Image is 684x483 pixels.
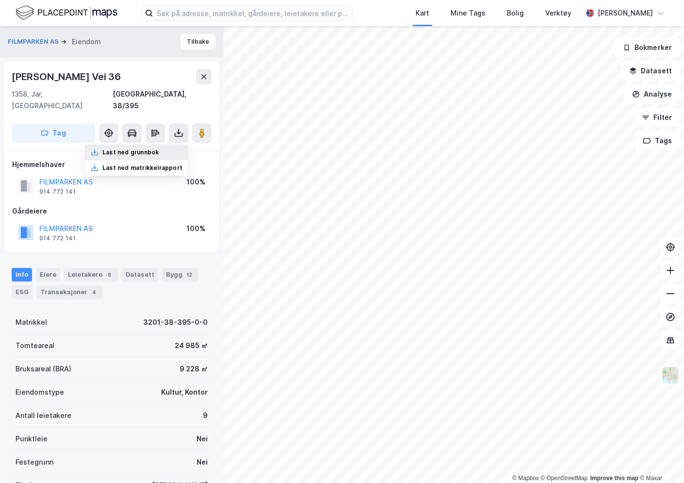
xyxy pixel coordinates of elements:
div: Verktøy [545,7,571,19]
div: 100% [186,223,205,234]
div: [PERSON_NAME] Vei 36 [12,69,123,84]
div: Eiendomstype [16,386,64,398]
div: 9 228 ㎡ [180,363,208,375]
div: Bolig [507,7,524,19]
div: 100% [186,176,205,188]
div: 1358, Jar, [GEOGRAPHIC_DATA] [12,88,113,112]
div: Antall leietakere [16,410,71,421]
button: Filter [634,108,680,127]
div: Festegrunn [16,456,53,468]
button: Datasett [621,61,680,81]
div: Last ned matrikkelrapport [102,164,183,172]
button: Tags [635,131,680,150]
button: Tag [12,123,95,143]
div: Last ned grunnbok [102,149,159,156]
div: Transaksjoner [36,285,103,299]
div: Nei [197,456,208,468]
div: 3201-38-395-0-0 [143,316,208,328]
div: Leietakere [64,268,118,282]
button: Tilbake [181,34,216,50]
div: [PERSON_NAME] [598,7,653,19]
img: Z [661,366,680,384]
div: 914 772 141 [39,234,76,242]
div: 24 985 ㎡ [175,340,208,351]
div: Gårdeiere [12,205,211,217]
div: Eiendom [72,36,101,48]
button: Bokmerker [615,38,680,57]
div: ESG [12,285,33,299]
div: 914 772 141 [39,188,76,196]
a: Improve this map [590,475,638,482]
div: Punktleie [16,433,48,445]
div: Info [12,268,32,282]
div: Hjemmelshaver [12,159,211,170]
div: Kultur, Kontor [161,386,208,398]
div: Tomteareal [16,340,54,351]
div: Kart [416,7,429,19]
button: FILMPARKEN AS [8,37,61,47]
div: Matrikkel [16,316,47,328]
a: OpenStreetMap [541,475,588,482]
div: 4 [89,287,99,297]
div: [GEOGRAPHIC_DATA], 38/395 [113,88,212,112]
div: Datasett [122,268,158,282]
div: 9 [203,410,208,421]
div: 12 [184,270,194,280]
img: logo.f888ab2527a4732fd821a326f86c7f29.svg [16,4,117,21]
div: Nei [197,433,208,445]
iframe: Chat Widget [635,436,684,483]
div: Bruksareal (BRA) [16,363,71,375]
div: Bygg [162,268,198,282]
a: Mapbox [512,475,539,482]
div: Eiere [36,268,60,282]
input: Søk på adresse, matrikkel, gårdeiere, leietakere eller personer [153,6,352,20]
div: Mine Tags [450,7,485,19]
div: 8 [104,270,114,280]
button: Analyse [624,84,680,104]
